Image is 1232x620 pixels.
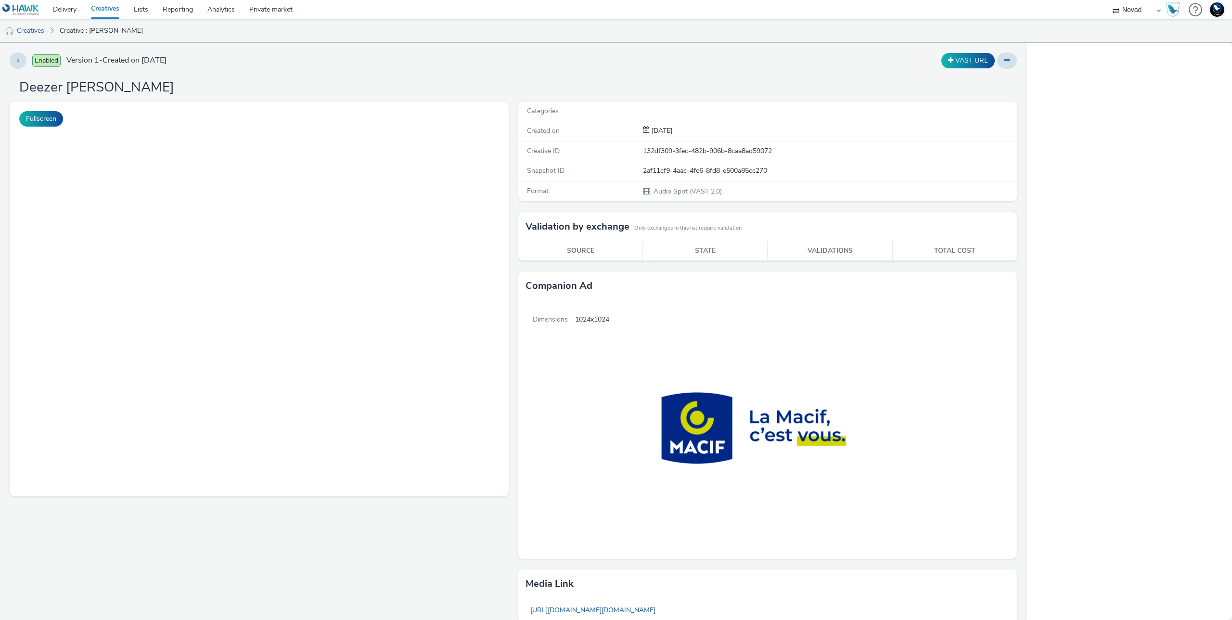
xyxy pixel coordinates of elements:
[768,241,892,261] th: Validations
[892,241,1017,261] th: Total cost
[19,111,63,127] button: Fullscreen
[653,187,722,196] span: Audio Spot (VAST 2.0)
[643,241,768,261] th: State
[527,106,559,116] span: Categories
[609,300,881,555] img: Companion Ad
[527,146,560,155] span: Creative ID
[1166,2,1180,17] img: Hawk Academy
[1166,2,1184,17] a: Hawk Academy
[55,19,148,42] a: Creative : [PERSON_NAME]
[66,55,167,66] span: Version 1 - Created on [DATE]
[634,224,742,232] small: Only exchanges in this list require validation
[526,601,660,620] a: [URL][DOMAIN_NAME][DOMAIN_NAME]
[643,146,1016,156] div: 132df309-3fec-482b-906b-8caa8ad59072
[939,53,997,68] div: Duplicate the creative as a VAST URL
[518,300,575,558] span: Dimensions
[32,54,61,67] span: Enabled
[527,126,560,135] span: Created on
[1210,2,1224,17] img: Support Hawk
[526,220,629,234] h3: Validation by exchange
[527,186,549,195] span: Format
[526,279,592,293] h3: Companion Ad
[526,577,574,591] h3: Media link
[650,126,672,135] span: [DATE]
[2,4,39,16] img: undefined Logo
[941,53,995,68] button: VAST URL
[527,166,565,175] span: Snapshot ID
[650,126,672,136] div: Creation 03 October 2025, 16:45
[5,26,14,36] img: audio
[643,166,1016,176] div: 2af11cf9-4aac-4fc6-8fd8-e500a85cc270
[19,78,174,97] h1: Deezer [PERSON_NAME]
[575,300,609,558] span: 1024x1024
[518,241,643,261] th: Source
